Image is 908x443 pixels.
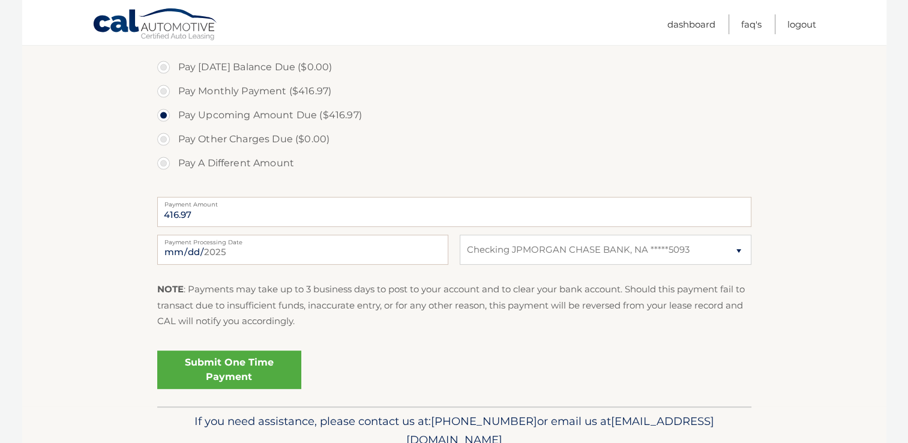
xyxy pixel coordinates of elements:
[157,283,184,295] strong: NOTE
[157,151,751,175] label: Pay A Different Amount
[157,103,751,127] label: Pay Upcoming Amount Due ($416.97)
[92,8,218,43] a: Cal Automotive
[431,414,537,428] span: [PHONE_NUMBER]
[157,55,751,79] label: Pay [DATE] Balance Due ($0.00)
[787,14,816,34] a: Logout
[157,235,448,265] input: Payment Date
[157,282,751,329] p: : Payments may take up to 3 business days to post to your account and to clear your bank account....
[157,127,751,151] label: Pay Other Charges Due ($0.00)
[157,197,751,227] input: Payment Amount
[157,235,448,244] label: Payment Processing Date
[157,197,751,206] label: Payment Amount
[741,14,762,34] a: FAQ's
[157,351,301,389] a: Submit One Time Payment
[157,79,751,103] label: Pay Monthly Payment ($416.97)
[667,14,715,34] a: Dashboard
